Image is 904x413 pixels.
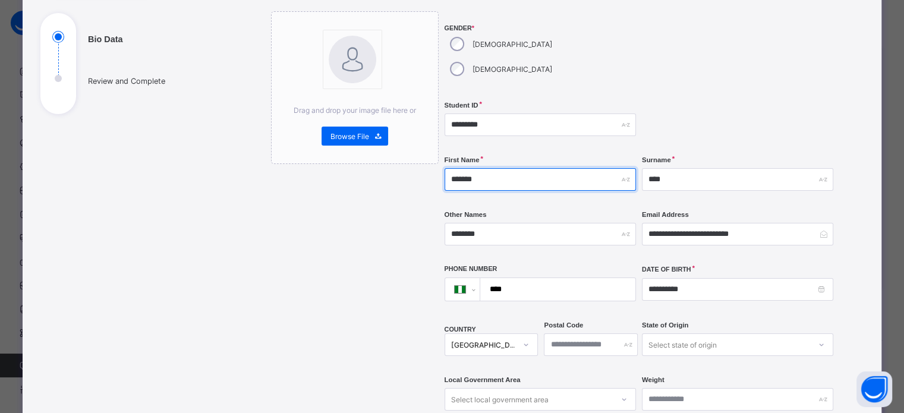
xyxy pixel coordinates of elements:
span: Gender [445,24,636,31]
button: Open asap [856,371,892,407]
div: [GEOGRAPHIC_DATA] [451,341,516,349]
label: Other Names [445,211,487,218]
label: [DEMOGRAPHIC_DATA] [473,40,552,49]
label: Weight [642,376,664,383]
span: COUNTRY [445,326,476,333]
div: Select local government area [451,388,549,411]
label: Surname [642,156,671,163]
span: Drag and drop your image file here or [294,106,416,115]
span: Browse File [330,132,369,141]
label: Postal Code [544,321,583,329]
span: Local Government Area [445,376,521,383]
label: Email Address [642,211,689,218]
div: bannerImageDrag and drop your image file here orBrowse File [271,11,439,164]
label: Phone Number [445,265,497,272]
img: bannerImage [329,36,376,83]
div: Select state of origin [648,333,717,356]
label: First Name [445,156,480,163]
span: State of Origin [642,321,688,329]
label: Date of Birth [642,266,691,273]
label: [DEMOGRAPHIC_DATA] [473,65,552,74]
label: Student ID [445,102,478,109]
